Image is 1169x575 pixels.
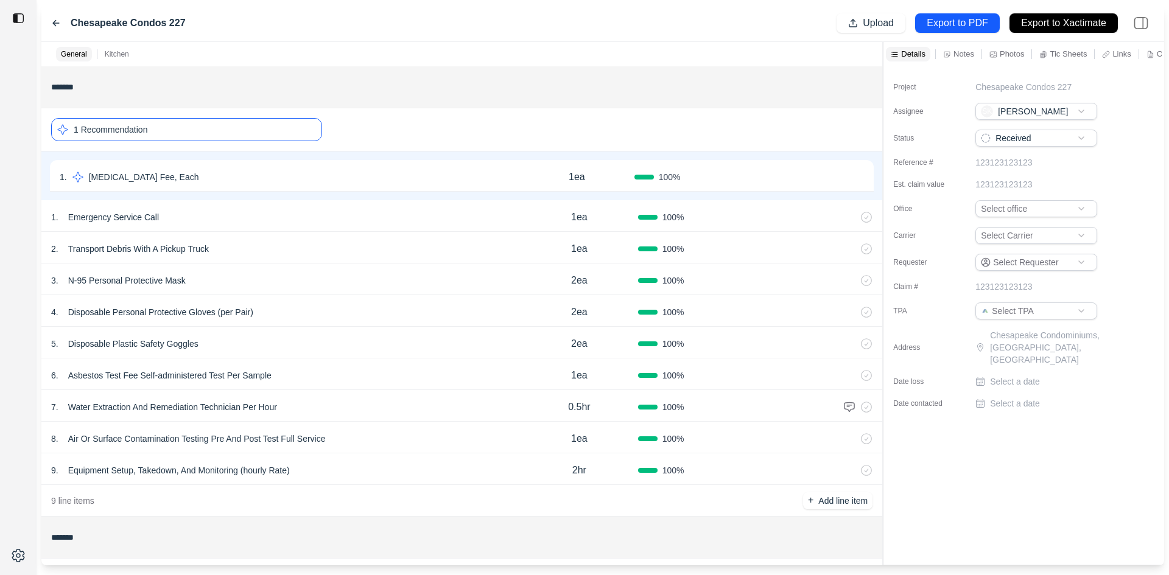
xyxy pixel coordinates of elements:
[1112,49,1131,59] p: Links
[893,343,954,352] label: Address
[571,305,588,319] p: 2ea
[569,170,585,184] p: 1ea
[63,304,258,321] p: Disposable Personal Protective Gloves (per Pair)
[843,401,855,413] img: comment
[953,49,974,59] p: Notes
[63,399,282,416] p: Water Extraction And Remediation Technician Per Hour
[893,231,954,240] label: Carrier
[71,16,186,30] label: Chesapeake Condos 227
[893,377,954,386] label: Date loss
[808,493,813,507] p: +
[990,397,1040,409] p: Select a date
[915,13,1000,33] button: Export to PDF
[568,400,590,414] p: 0.5hr
[571,210,588,225] p: 1ea
[51,306,58,318] p: 4 .
[571,336,588,351] p: 2ea
[74,124,147,136] p: 1 Recommendation
[803,492,872,509] button: +Add line item
[662,274,684,287] span: 100 %
[571,368,588,383] p: 1ea
[63,272,191,289] p: N-95 Personal Protective Mask
[51,433,58,445] p: 8 .
[975,156,1032,169] p: 123123123123
[571,431,588,446] p: 1ea
[662,433,684,445] span: 100 %
[51,464,58,476] p: 9 .
[863,16,894,30] p: Upload
[63,462,295,479] p: Equipment Setup, Takedown, And Monitoring (hourly Rate)
[893,133,954,143] label: Status
[818,495,868,507] p: Add line item
[662,306,684,318] span: 100 %
[63,367,276,384] p: Asbestos Test Fee Self-administered Test Per Sample
[659,171,681,183] span: 100 %
[84,169,204,186] p: [MEDICAL_DATA] Fee, Each
[51,401,58,413] p: 7 .
[662,338,684,350] span: 100 %
[51,274,58,287] p: 3 .
[893,106,954,116] label: Assignee
[901,49,925,59] p: Details
[51,211,58,223] p: 1 .
[63,335,203,352] p: Disposable Plastic Safety Goggles
[662,401,684,413] span: 100 %
[1021,16,1106,30] p: Export to Xactimate
[51,495,94,507] p: 9 line items
[975,81,1072,93] p: Chesapeake Condos 227
[60,171,67,183] p: 1 .
[1128,10,1154,37] img: right-panel.svg
[63,209,164,226] p: Emergency Service Call
[12,12,24,24] img: toggle sidebar
[662,243,684,255] span: 100 %
[571,273,588,288] p: 2ea
[662,211,684,223] span: 100 %
[893,179,954,189] label: Est. claim value
[61,49,87,59] p: General
[51,243,58,255] p: 2 .
[990,375,1040,388] p: Select a date
[1050,49,1087,59] p: Tic Sheets
[893,158,954,167] label: Reference #
[837,13,905,33] button: Upload
[105,49,129,59] p: Kitchen
[51,369,58,382] p: 6 .
[893,306,954,316] label: TPA
[571,242,588,256] p: 1ea
[893,257,954,267] label: Requester
[51,338,58,350] p: 5 .
[662,369,684,382] span: 100 %
[662,464,684,476] span: 100 %
[927,16,988,30] p: Export to PDF
[63,240,214,257] p: Transport Debris With A Pickup Truck
[893,204,954,214] label: Office
[990,329,1140,366] p: Chesapeake Condominiums, [GEOGRAPHIC_DATA], [GEOGRAPHIC_DATA]
[572,463,586,478] p: 2hr
[893,399,954,408] label: Date contacted
[893,282,954,291] label: Claim #
[1000,49,1024,59] p: Photos
[975,281,1032,293] p: 123123123123
[893,82,954,92] label: Project
[975,178,1032,190] p: 123123123123
[1009,13,1118,33] button: Export to Xactimate
[63,430,331,447] p: Air Or Surface Contamination Testing Pre And Post Test Full Service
